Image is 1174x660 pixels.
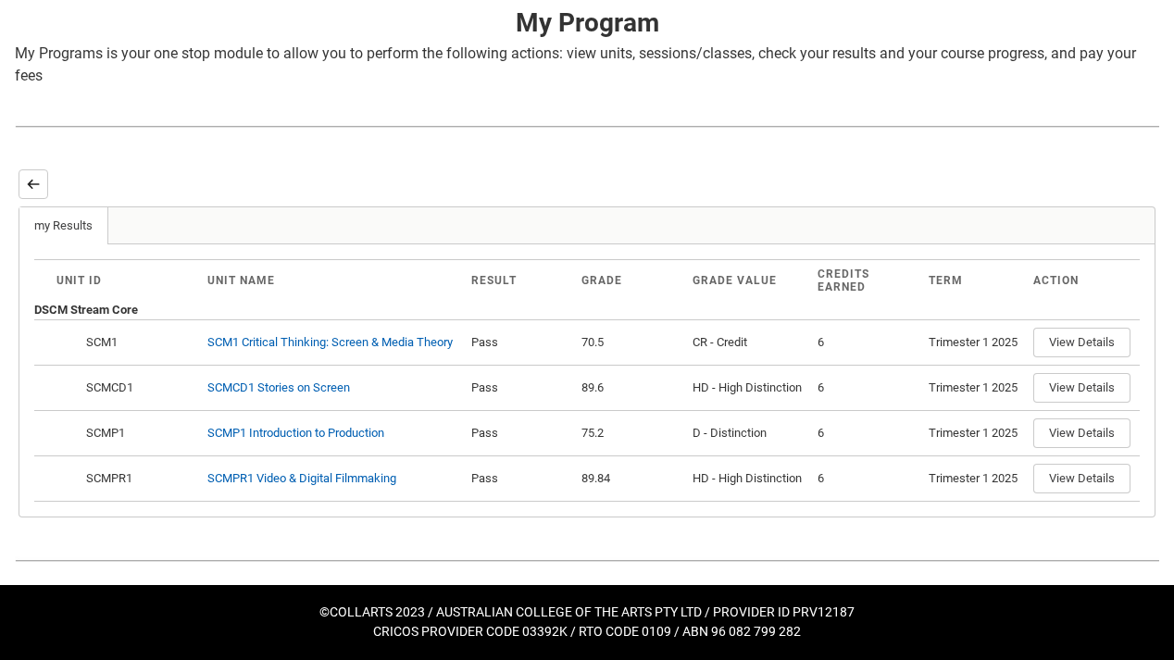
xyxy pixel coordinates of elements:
[1033,373,1130,403] button: View Details
[471,424,567,442] div: Pass
[83,333,193,352] div: SCM1
[1033,328,1130,357] button: View Details
[581,333,677,352] div: 70.5
[818,379,913,397] div: 6
[207,274,456,287] div: Unit Name
[83,469,193,488] div: SCMPR1
[471,379,567,397] div: Pass
[207,333,453,352] div: SCM1 Critical Thinking: Screen & Media Theory
[1033,464,1130,493] button: View Details
[207,469,396,488] div: SCMPR1 Video & Digital Filmmaking
[693,274,804,287] div: Grade Value
[929,424,1019,442] div: Trimester 1 2025
[818,333,913,352] div: 6
[471,469,567,488] div: Pass
[693,469,804,488] div: HD - High Distinction
[207,380,350,394] a: SCMCD1 Stories on Screen
[207,379,350,397] div: SCMCD1 Stories on Screen
[929,333,1019,352] div: Trimester 1 2025
[15,117,1159,136] img: REDU_GREY_LINE
[929,379,1019,397] div: Trimester 1 2025
[471,274,567,287] div: Result
[19,207,108,244] a: my Results
[15,551,1159,570] img: REDU_GREY_LINE
[1033,418,1130,448] button: View Details
[19,169,48,199] button: Back
[471,333,567,352] div: Pass
[581,469,677,488] div: 89.84
[693,379,804,397] div: HD - High Distinction
[581,274,677,287] div: Grade
[15,44,1136,84] span: My Programs is your one stop module to allow you to perform the following actions: view units, se...
[693,333,804,352] div: CR - Credit
[581,379,677,397] div: 89.6
[1033,274,1118,287] div: Action
[818,469,913,488] div: 6
[83,424,193,442] div: SCMP1
[207,426,384,440] a: SCMP1 Introduction to Production
[693,424,804,442] div: D - Distinction
[818,424,913,442] div: 6
[56,274,193,287] div: Unit ID
[929,274,1019,287] div: Term
[207,471,396,485] a: SCMPR1 Video & Digital Filmmaking
[581,424,677,442] div: 75.2
[818,268,913,293] div: Credits Earned
[516,7,659,38] strong: My Program
[34,303,138,317] b: DSCM Stream Core
[207,335,453,349] a: SCM1 Critical Thinking: Screen & Media Theory
[929,469,1019,488] div: Trimester 1 2025
[207,424,384,442] div: SCMP1 Introduction to Production
[83,379,193,397] div: SCMCD1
